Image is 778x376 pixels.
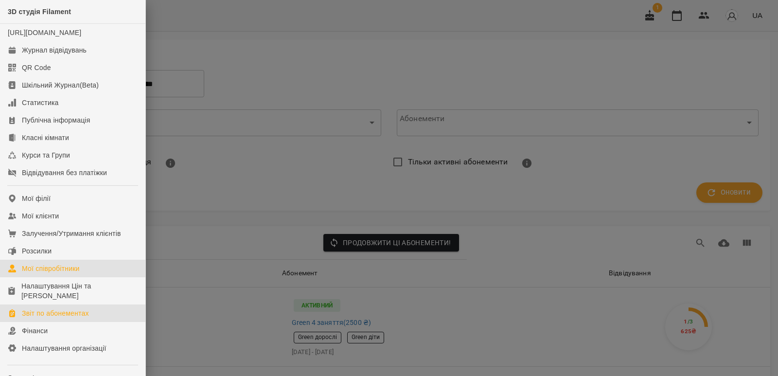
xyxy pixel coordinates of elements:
div: Курси та Групи [22,150,70,160]
div: Фінанси [22,326,48,336]
div: Налаштування організації [22,343,106,353]
div: Класні кімнати [22,133,69,143]
div: Публічна інформація [22,115,90,125]
div: Шкільний Журнал(Beta) [22,80,99,90]
div: Журнал відвідувань [22,45,87,55]
div: Налаштування Цін та [PERSON_NAME] [21,281,138,301]
a: [URL][DOMAIN_NAME] [8,29,81,36]
div: Звіт по абонементах [22,308,89,318]
div: QR Code [22,63,51,72]
div: Статистика [22,98,59,107]
div: Мої клієнти [22,211,59,221]
span: 3D студія Filament [8,8,71,16]
div: Залучення/Утримання клієнтів [22,229,121,238]
div: Розсилки [22,246,52,256]
div: Мої співробітники [22,264,80,273]
div: Відвідування без платіжки [22,168,107,178]
div: Мої філії [22,194,51,203]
